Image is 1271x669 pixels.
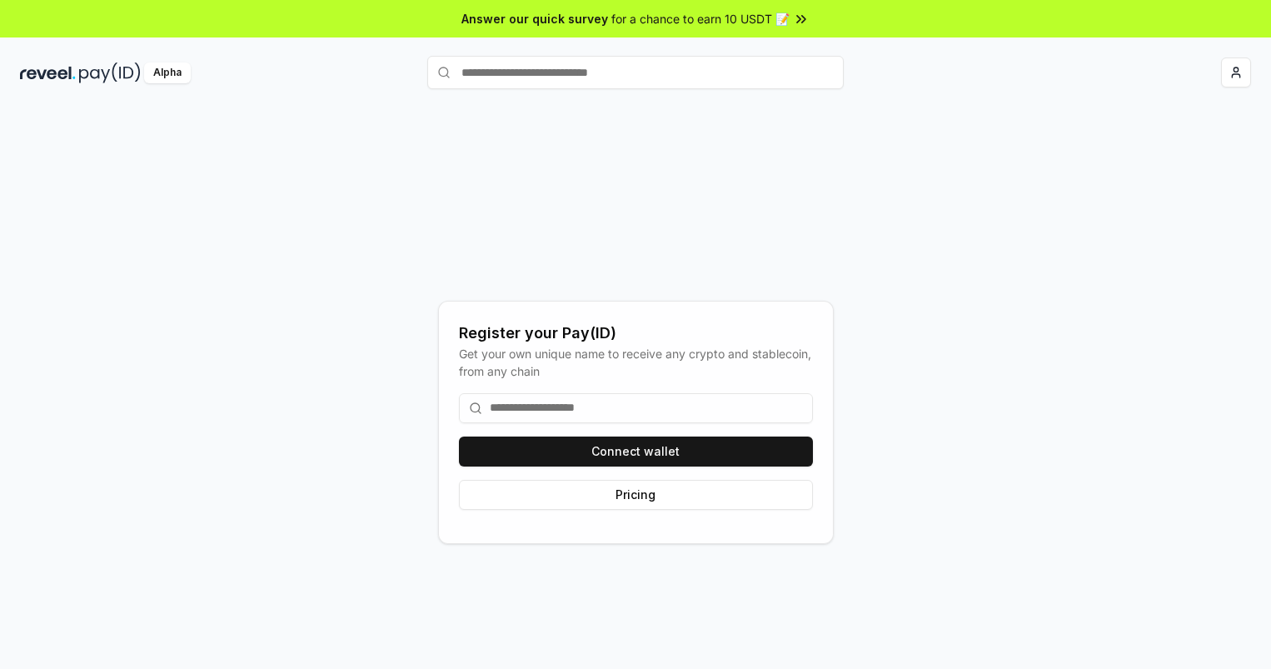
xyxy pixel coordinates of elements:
div: Register your Pay(ID) [459,322,813,345]
span: for a chance to earn 10 USDT 📝 [611,10,790,27]
div: Get your own unique name to receive any crypto and stablecoin, from any chain [459,345,813,380]
div: Alpha [144,62,191,83]
span: Answer our quick survey [461,10,608,27]
img: pay_id [79,62,141,83]
button: Pricing [459,480,813,510]
button: Connect wallet [459,437,813,467]
img: reveel_dark [20,62,76,83]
